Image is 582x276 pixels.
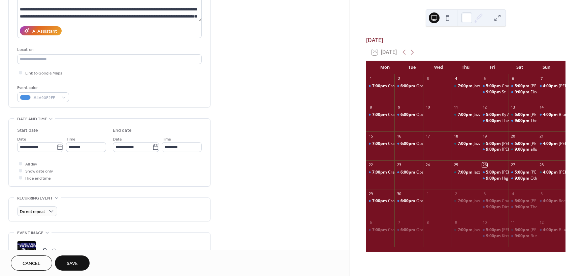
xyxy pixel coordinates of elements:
div: Bluegrass Menagerie [537,112,565,118]
div: 7 [396,220,401,225]
div: 15 [368,133,373,139]
div: Event color [17,84,68,91]
div: 17 [425,133,430,139]
div: Jazz & Blues Night [452,198,480,204]
div: Dirty Birdies [480,204,509,210]
span: 9:00pm [515,176,530,181]
div: [PERSON_NAME] [530,198,562,204]
div: AI Assistant [32,28,57,35]
div: Brennen Sloan [509,198,537,204]
div: 11 [511,220,516,225]
div: Open Mic with [PERSON_NAME] [416,83,476,89]
div: Tami J. Wilde [537,170,565,175]
span: 7:00pm [372,112,388,118]
div: 20 [511,133,516,139]
div: The Hippie Chicks [530,204,564,210]
div: Jazz & Blues Night [452,112,480,118]
span: 6:00pm [400,227,416,233]
span: 4:00pm [543,83,559,89]
div: Crash and Burn [366,112,395,118]
div: Chad Wenzel [509,170,537,175]
span: 9:00pm [486,176,502,181]
div: Jazz & Blues Night [452,227,480,233]
div: Thu [452,61,479,74]
div: 5 [482,76,487,81]
div: Open Mic with [PERSON_NAME] [416,141,476,147]
span: 7:00pm [372,141,388,147]
div: 21 [539,133,544,139]
div: The Fabulous Tonemasters [480,118,509,124]
span: 5:00pm [486,141,502,147]
div: Sun [533,61,560,74]
div: 12 [539,220,544,225]
div: The Hounds of Thunder [530,118,575,124]
div: Rick & Gailie [480,170,509,175]
div: Open Mic with [PERSON_NAME] [416,198,476,204]
div: 18 [454,133,459,139]
div: Butter's Black Horse Debut! [509,233,537,239]
div: Odd Man Rush [509,176,537,181]
div: Crash and Burn [388,198,417,204]
span: Link to Google Maps [25,70,62,77]
div: Ky Anto [480,112,509,118]
div: Bluegrass Menagerie [537,227,565,233]
div: allura [509,147,537,152]
button: Save [55,255,90,271]
div: Kissers! [480,233,509,239]
div: Sat [506,61,533,74]
div: Electric City Pulse [509,89,537,95]
div: Jazz & Blues Night [452,141,480,147]
div: Brennen Sloan [537,83,565,89]
span: Show date only [25,168,53,175]
div: Taylor Abrahamse [509,83,537,89]
div: Jazz & Blues Night [474,198,508,204]
span: Hide end time [25,175,51,182]
div: [PERSON_NAME] [530,227,562,233]
div: 3 [482,191,487,196]
span: 9:00pm [486,204,502,210]
div: Fri [479,61,506,74]
button: AI Assistant [20,26,62,35]
span: Date [17,136,26,143]
span: 6:00pm [400,83,416,89]
div: Crash and Burn [366,198,395,204]
span: Date [113,136,122,143]
div: Open Mic with Johann Burkhardt [394,112,423,118]
div: Electric City Pulse [530,89,563,95]
div: Crash and Burn [388,227,417,233]
div: allura [530,147,541,152]
span: 5:00pm [486,170,502,175]
div: Charlie Horse [502,198,528,204]
div: 10 [425,105,430,110]
span: 4:00pm [543,198,559,204]
div: Jazz & Blues Night [452,83,480,89]
span: #4A90E2FF [33,94,58,101]
div: Crash and Burn [366,141,395,147]
span: 9:00pm [515,118,530,124]
div: Crash and Burn [388,141,417,147]
div: 9 [454,220,459,225]
div: 4 [511,191,516,196]
div: 26 [482,162,487,167]
div: Doug Horner [480,141,509,147]
div: [PERSON_NAME] & [PERSON_NAME] [502,227,570,233]
div: Washboard Hank & The Wringers [537,141,565,147]
div: [PERSON_NAME] [502,141,533,147]
span: 9:00pm [486,147,502,152]
div: Crash and Burn [388,170,417,175]
div: The Hounds of Thunder [509,118,537,124]
div: Open Mic with Joslynn Burford [394,198,423,204]
span: 5:00pm [515,141,530,147]
div: 2 [396,76,401,81]
span: 5:00pm [486,112,502,118]
span: 4:00pm [543,170,559,175]
div: Open Mic with [PERSON_NAME] [416,112,476,118]
span: Date and time [17,116,47,123]
div: Location [17,46,200,53]
div: Crash and Burn [388,83,417,89]
div: [PERSON_NAME] & [PERSON_NAME] [502,170,570,175]
span: 7:00pm [458,83,474,89]
div: 7 [539,76,544,81]
div: Mike MacCurdy [509,112,537,118]
div: [PERSON_NAME] [530,170,562,175]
